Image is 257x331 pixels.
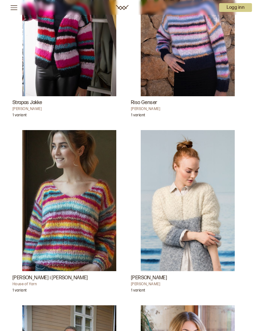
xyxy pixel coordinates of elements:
img: Liv Inger EspedalAdrianna Stripejakke [141,130,235,271]
h3: [PERSON_NAME] i [PERSON_NAME] [13,274,126,282]
p: Logg inn [219,3,252,12]
button: User dropdown [219,3,252,12]
h3: Riso Genser [131,99,244,107]
img: House of YarnAmanda Genser i Myk Påfugl [22,130,116,271]
h3: [PERSON_NAME] [131,274,244,282]
a: Amanda Genser i Myk Påfugl [13,130,126,298]
h4: House of Yarn [13,282,126,287]
h4: [PERSON_NAME] [13,107,126,112]
p: 1 variant [13,288,27,294]
h4: [PERSON_NAME] [131,107,244,112]
p: 1 variant [13,113,27,119]
h3: Strapas Jakke [13,99,126,107]
h4: [PERSON_NAME] [131,282,244,287]
p: 1 variant [131,288,145,294]
a: Woolit [116,5,128,10]
a: Adrianna Stripejakke [131,130,244,298]
p: 1 variant [131,113,145,119]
